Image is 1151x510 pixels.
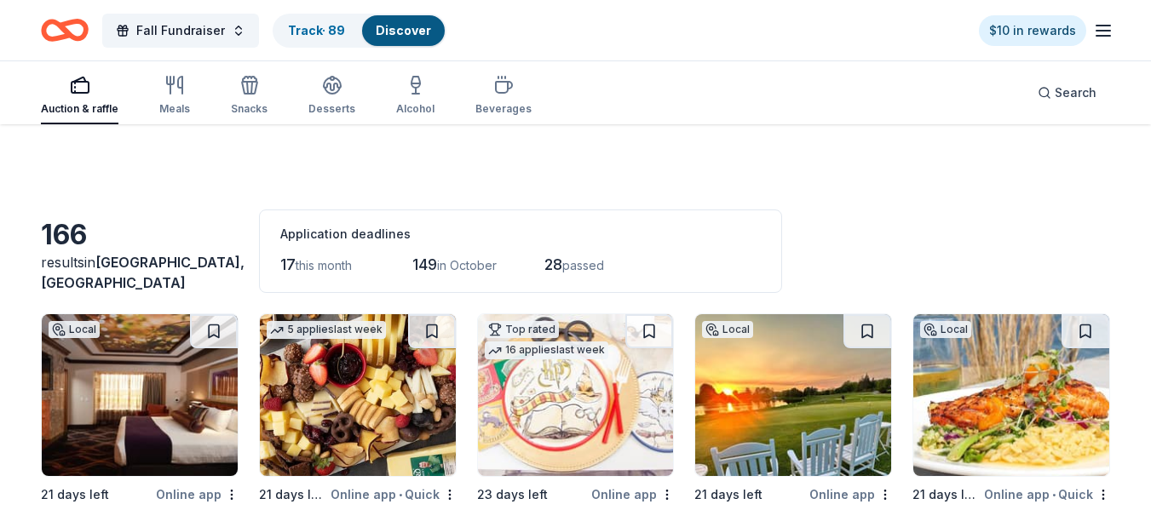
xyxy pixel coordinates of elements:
a: Discover [376,23,431,37]
div: Desserts [308,102,355,116]
span: 28 [544,255,562,273]
div: 21 days left [912,484,981,505]
div: Auction & raffle [41,102,118,116]
div: 21 days left [259,484,327,505]
button: Search [1024,76,1110,110]
span: Fall Fundraiser [136,20,225,41]
div: Snacks [231,102,268,116]
img: Image for Gordon Food Service Store [260,314,456,476]
span: 17 [280,255,296,273]
div: Beverages [475,102,532,116]
div: Online app [156,484,239,505]
div: 166 [41,218,239,252]
div: 23 days left [477,484,548,505]
button: Auction & raffle [41,68,118,124]
a: Home [41,10,89,50]
div: Online app Quick [984,484,1110,505]
div: 21 days left [694,484,763,505]
img: Image for RedWater Restaurants [913,314,1109,476]
span: Search [1055,83,1096,103]
span: • [1052,488,1056,501]
button: Fall Fundraiser [102,14,259,48]
span: in October [437,258,497,272]
button: Track· 89Discover [273,14,446,48]
div: results [41,252,239,293]
div: Local [702,321,753,338]
img: Image for Fenton Farms Golf Club [695,314,891,476]
div: Top rated [485,321,559,338]
div: 5 applies last week [267,321,386,339]
span: [GEOGRAPHIC_DATA], [GEOGRAPHIC_DATA] [41,254,245,291]
div: Application deadlines [280,224,761,244]
img: Image for FireKeepers Casino Hotel [42,314,238,476]
span: in [41,254,245,291]
button: Snacks [231,68,268,124]
span: passed [562,258,604,272]
button: Meals [159,68,190,124]
div: Local [920,321,971,338]
div: Meals [159,102,190,116]
span: • [399,488,402,501]
img: Image for Oriental Trading [478,314,674,476]
div: Alcohol [396,102,435,116]
div: 16 applies last week [485,341,608,359]
button: Beverages [475,68,532,124]
div: Online app [591,484,674,505]
div: Online app Quick [331,484,457,505]
span: this month [296,258,352,272]
a: $10 in rewards [979,15,1086,46]
a: Track· 89 [288,23,345,37]
div: 21 days left [41,484,109,505]
span: 149 [412,255,437,273]
button: Desserts [308,68,355,124]
button: Alcohol [396,68,435,124]
div: Online app [809,484,892,505]
div: Local [49,321,100,338]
